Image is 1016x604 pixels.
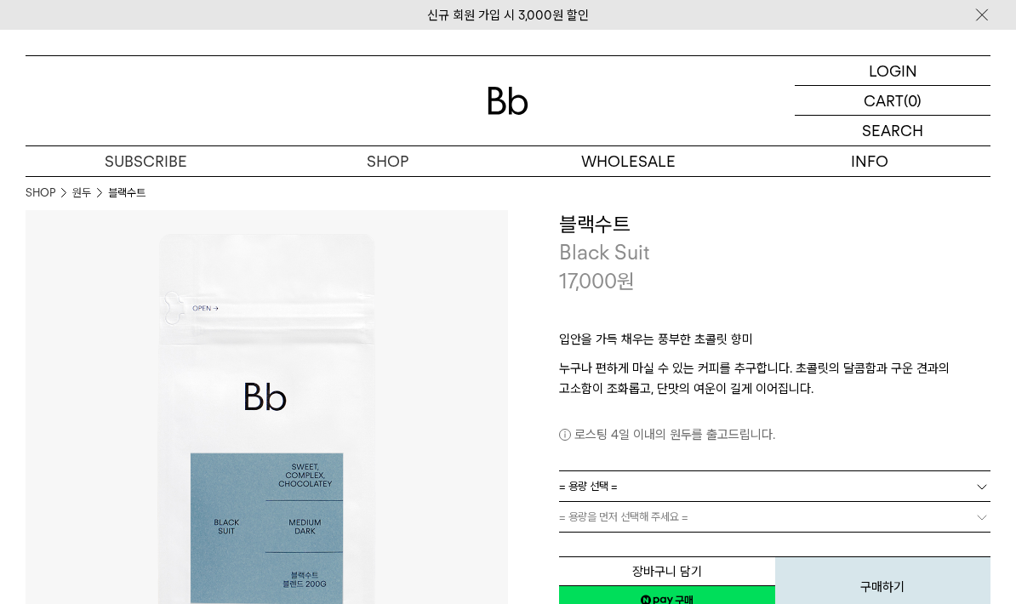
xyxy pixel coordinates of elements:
a: 신규 회원 가입 시 3,000원 할인 [427,8,589,23]
a: CART (0) [795,86,990,116]
p: 누구나 편하게 마실 수 있는 커피를 추구합니다. 초콜릿의 달콤함과 구운 견과의 고소함이 조화롭고, 단맛의 여운이 길게 이어집니다. [559,358,990,399]
p: 17,000 [559,267,635,296]
a: SHOP [267,146,509,176]
p: WHOLESALE [508,146,750,176]
p: CART [864,86,904,115]
p: SEARCH [862,116,923,145]
a: 원두 [72,185,91,202]
a: LOGIN [795,56,990,86]
span: = 용량을 먼저 선택해 주세요 = [559,502,688,532]
p: 로스팅 4일 이내의 원두를 출고드립니다. [559,425,990,445]
button: 장바구니 담기 [559,556,775,586]
a: SUBSCRIBE [26,146,267,176]
li: 블랙수트 [108,185,146,202]
p: INFO [750,146,991,176]
img: 로고 [488,87,528,115]
p: (0) [904,86,922,115]
p: Black Suit [559,238,990,267]
p: LOGIN [869,56,917,85]
h3: 블랙수트 [559,210,990,239]
a: SHOP [26,185,55,202]
span: 원 [617,269,635,293]
p: 입안을 가득 채우는 풍부한 초콜릿 향미 [559,329,990,358]
span: = 용량 선택 = [559,471,618,501]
